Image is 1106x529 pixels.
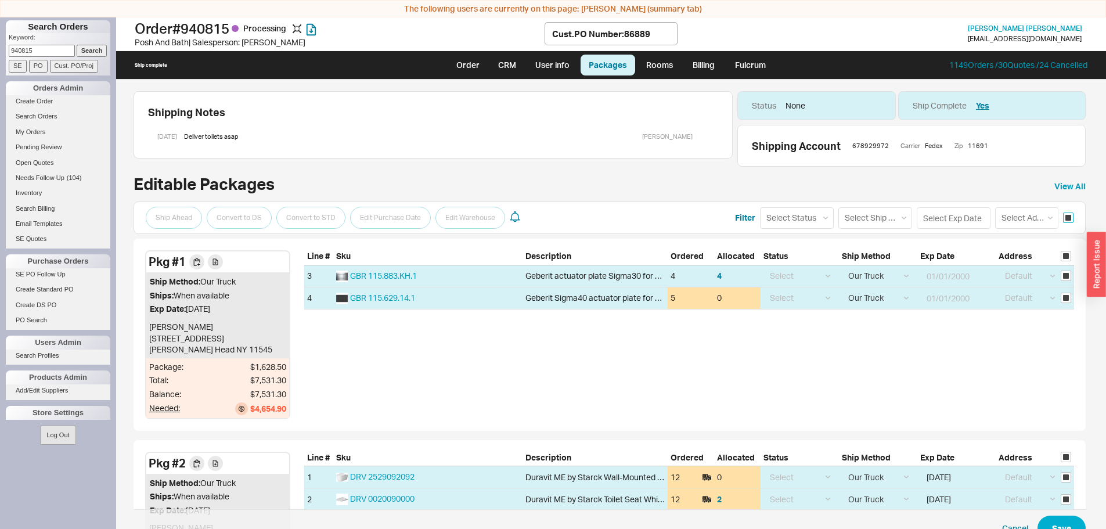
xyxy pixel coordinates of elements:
div: Users Admin [6,336,110,350]
a: Fulcrum [726,55,774,75]
a: DRV 0020090000 [350,494,415,503]
a: PO Search [6,314,110,326]
a: Add/Edit Suppliers [6,384,110,397]
button: Convert to STD [276,207,345,229]
div: The following users are currently on this page: [3,3,1103,15]
span: GBR 115.629.14.1 [350,293,415,303]
a: [PERSON_NAME] [PERSON_NAME] [968,24,1082,33]
div: Balance: [149,388,183,400]
button: 4 [717,270,722,282]
h2: Editable Packages [134,176,275,192]
div: Ship Method [839,250,917,265]
div: None [786,100,805,111]
div: 678929972 [852,142,889,150]
div: 12 [671,494,680,505]
span: Exp Date: [150,304,186,314]
span: ( 104 ) [67,174,82,181]
button: Log Out [40,426,75,445]
p: Keyword: [9,33,110,45]
a: Packages [581,55,635,75]
div: Address [996,250,1074,265]
a: Billing [683,55,724,75]
a: Search Profiles [6,350,110,362]
div: Needed: [149,402,183,415]
div: Address [996,452,1074,467]
img: 115-883-kh-1_vexmwq [336,271,348,282]
input: SE [9,60,27,72]
div: Exp Date [917,250,996,265]
h1: Order # 940815 [135,20,545,37]
div: Duravit ME by Starck Toilet Seat White [525,494,665,505]
div: [DATE] [157,129,177,144]
a: Order [448,55,488,75]
a: CRM [490,55,524,75]
div: $7,531.30 [250,375,286,386]
span: Edit Warehouse [445,211,495,225]
div: $1,628.50 [250,361,286,373]
div: Carrier [900,142,920,150]
div: $4,654.90 [250,403,286,415]
div: Duravit ME by Starck Wall-Mounted Toilet White with HygieneGlaze [525,472,665,483]
a: Email Templates [6,218,110,230]
span: Edit Purchase Date [360,211,421,225]
div: Package: [149,361,183,373]
div: Allocated [714,452,761,467]
div: [DATE] [150,505,286,516]
button: Ship Ahead [146,207,202,229]
div: 5 [671,292,675,304]
div: Pkg # 2 [149,455,186,472]
a: SE PO Follow Up [6,268,110,280]
div: Status [761,452,839,467]
span: Convert to STD [286,211,336,225]
button: Edit Purchase Date [350,207,431,229]
a: Create DS PO [6,299,110,311]
div: Description [523,452,668,467]
div: Posh And Bath | Salesperson: [PERSON_NAME] [135,37,545,48]
span: Exp Date: [150,505,186,515]
button: Yes [976,100,989,111]
span: Ships: [150,290,174,300]
div: Fedex [925,142,943,150]
button: Filter [735,212,755,224]
button: Edit Warehouse [435,207,505,229]
a: Pending Review [6,141,110,153]
div: [DATE] [150,303,286,315]
span: Ship Method: [150,478,200,488]
button: 2 [717,494,722,505]
div: 12 [671,472,680,483]
div: Allocated [714,250,761,265]
div: Geberit Sigma40 actuator plate for dual flush, square: black matt / easy-to-clean coated [525,292,665,304]
a: GBR 115.883.KH.1 [350,271,417,280]
a: Search Orders [6,110,110,123]
a: DRV 2529092092 [350,472,415,481]
div: 2 [304,488,333,510]
a: 1149Orders /30Quotes /24 Cancelled [949,60,1087,70]
a: Create Order [6,95,110,107]
div: Description [523,250,668,265]
input: Select Exp Date [917,207,990,229]
div: Ship Method [839,452,917,467]
div: Sku [333,452,523,467]
div: Status [752,100,776,111]
div: 1 [304,466,333,488]
div: Ordered [668,250,714,265]
div: When available [150,491,286,502]
div: Store Settings [6,406,110,420]
span: [PERSON_NAME] [STREET_ADDRESS] [PERSON_NAME] Head NY 11545 [149,322,272,354]
div: Deliver toilets asap [184,129,622,144]
div: 3 [304,265,333,287]
img: 252909_um0a3z [336,472,348,483]
div: Line # [304,250,333,265]
div: Sku [333,250,523,265]
div: [PERSON_NAME] [642,129,693,144]
a: Inventory [6,187,110,199]
button: Convert to DS [207,207,272,229]
a: User info [527,55,578,75]
span: Needs Follow Up [16,174,64,181]
input: 01/01/2000 [920,287,988,309]
a: Rooms [637,55,681,75]
div: Exp Date [917,452,996,467]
